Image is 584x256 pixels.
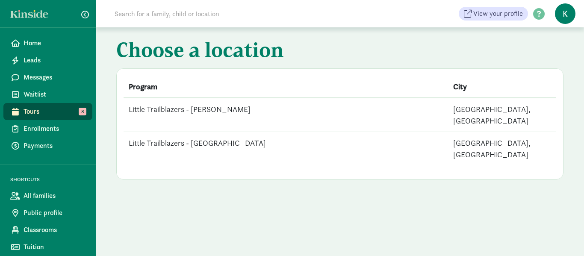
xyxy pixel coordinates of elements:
[3,103,92,120] a: Tours 8
[24,89,86,100] span: Waitlist
[24,242,86,252] span: Tuition
[109,5,349,22] input: Search for a family, child or location
[3,204,92,221] a: Public profile
[3,187,92,204] a: All families
[3,35,92,52] a: Home
[24,225,86,235] span: Classrooms
[79,108,86,115] span: 8
[24,124,86,134] span: Enrollments
[24,38,86,48] span: Home
[3,221,92,238] a: Classrooms
[124,76,448,98] th: Program
[3,120,92,137] a: Enrollments
[3,137,92,154] a: Payments
[555,3,575,24] span: K
[116,38,563,65] h1: Choose a location
[448,132,556,166] td: [GEOGRAPHIC_DATA], [GEOGRAPHIC_DATA]
[3,238,92,256] a: Tuition
[541,215,584,256] iframe: Chat Widget
[24,141,86,151] span: Payments
[473,9,523,19] span: View your profile
[3,86,92,103] a: Waitlist
[24,208,86,218] span: Public profile
[124,132,448,166] td: Little Trailblazers - [GEOGRAPHIC_DATA]
[24,106,86,117] span: Tours
[459,7,528,21] a: View your profile
[124,98,448,132] td: Little Trailblazers - [PERSON_NAME]
[448,98,556,132] td: [GEOGRAPHIC_DATA], [GEOGRAPHIC_DATA]
[24,72,86,82] span: Messages
[448,76,556,98] th: City
[24,55,86,65] span: Leads
[3,69,92,86] a: Messages
[3,52,92,69] a: Leads
[24,191,86,201] span: All families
